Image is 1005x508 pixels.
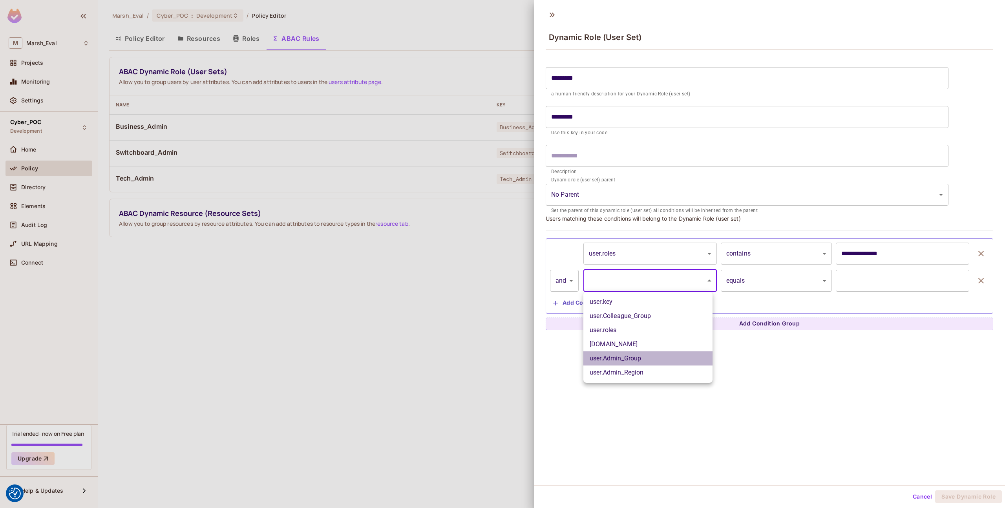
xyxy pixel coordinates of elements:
[583,337,713,351] li: [DOMAIN_NAME]
[583,309,713,323] li: user.Colleague_Group
[583,323,713,337] li: user.roles
[583,351,713,365] li: user.Admin_Group
[583,365,713,380] li: user.Admin_Region
[9,488,21,499] img: Revisit consent button
[583,295,713,309] li: user.key
[9,488,21,499] button: Consent Preferences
